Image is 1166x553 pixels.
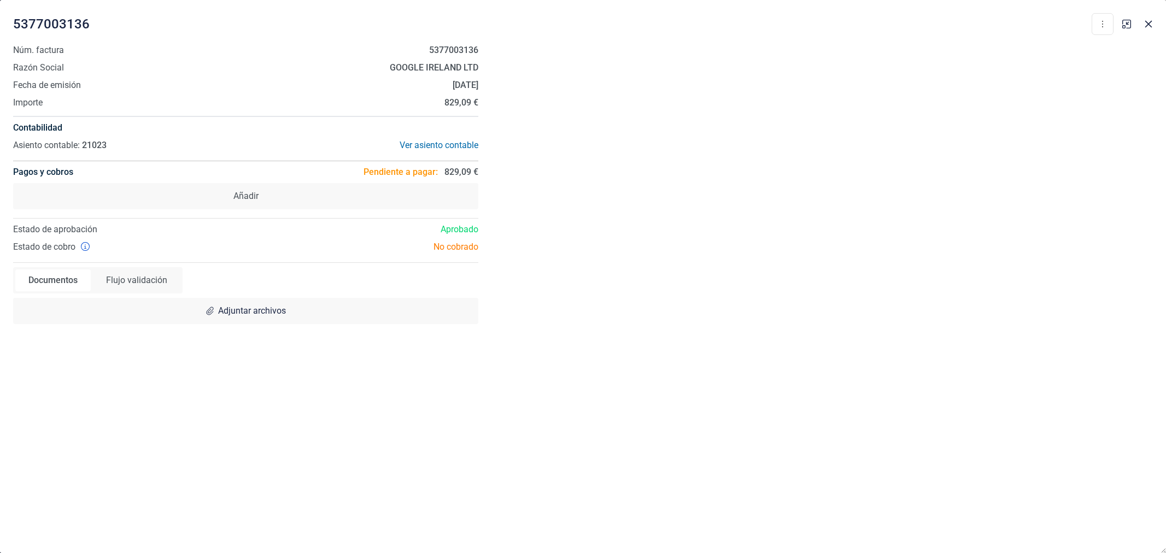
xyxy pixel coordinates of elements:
[444,97,478,108] strong: 829,09 €
[13,240,75,254] span: Estado de cobro
[246,223,487,236] div: Aprobado
[13,44,64,57] span: Núm. factura
[13,15,90,33] span: 5377003136
[13,79,81,92] span: Fecha de emisión
[13,140,80,150] span: Asiento contable:
[13,96,43,109] span: Importe
[246,240,487,254] div: No cobrado
[429,45,478,55] strong: 5377003136
[15,269,91,291] div: Documentos
[218,304,286,317] span: Adjuntar archivos
[13,61,64,74] span: Razón Social
[93,269,180,291] div: Flujo validación
[13,224,97,234] span: Estado de aprobación
[246,139,479,152] div: Ver asiento contable
[390,62,478,73] strong: GOOGLE IRELAND LTD
[444,166,478,179] span: 829,09 €
[233,190,259,203] span: Añadir
[82,140,107,150] span: 21023
[364,166,438,179] span: Pendiente a pagar:
[453,80,478,90] strong: [DATE]
[13,121,478,134] h4: Contabilidad
[13,161,73,183] h4: Pagos y cobros
[1140,15,1157,33] button: Close
[13,298,478,324] div: Adjuntar archivos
